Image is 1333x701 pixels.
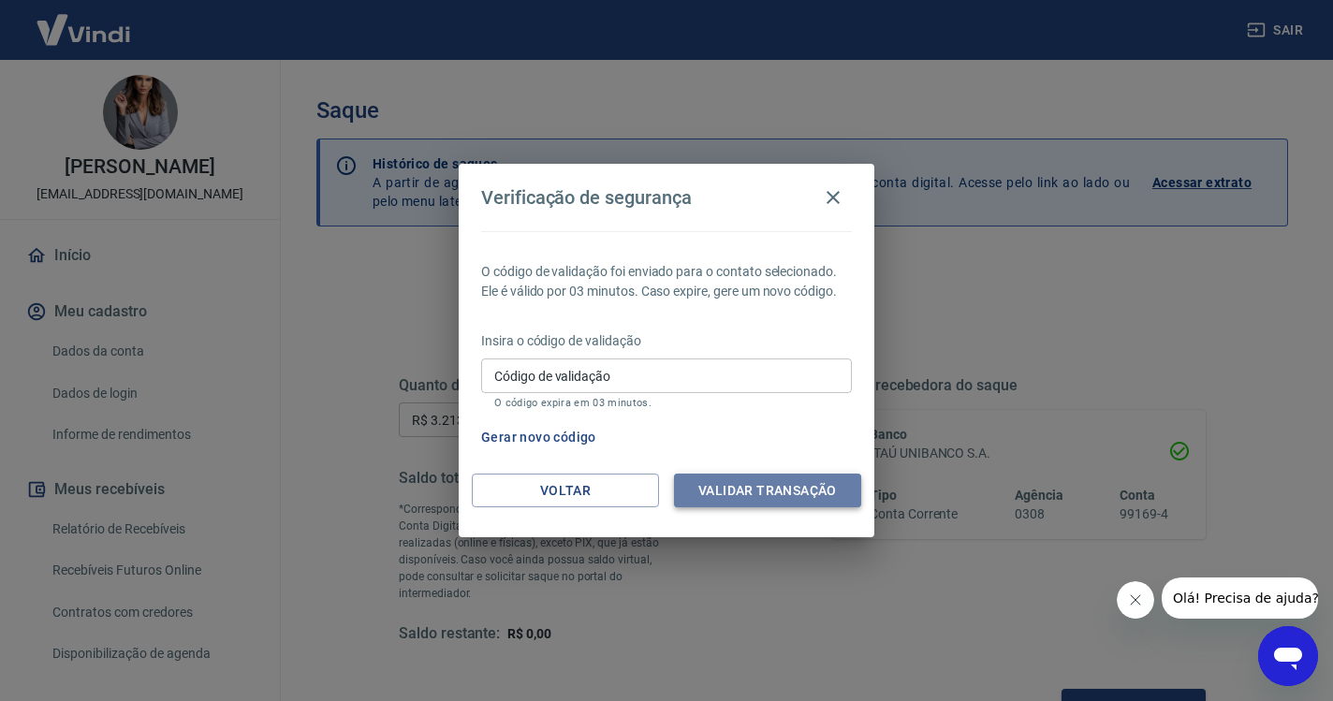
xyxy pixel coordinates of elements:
[481,186,692,209] h4: Verificação de segurança
[1117,581,1154,619] iframe: Fechar mensagem
[1258,626,1318,686] iframe: Botão para abrir a janela de mensagens
[474,420,604,455] button: Gerar novo código
[674,474,861,508] button: Validar transação
[494,397,839,409] p: O código expira em 03 minutos.
[481,331,852,351] p: Insira o código de validação
[481,262,852,301] p: O código de validação foi enviado para o contato selecionado. Ele é válido por 03 minutos. Caso e...
[11,13,157,28] span: Olá! Precisa de ajuda?
[472,474,659,508] button: Voltar
[1162,577,1318,619] iframe: Mensagem da empresa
